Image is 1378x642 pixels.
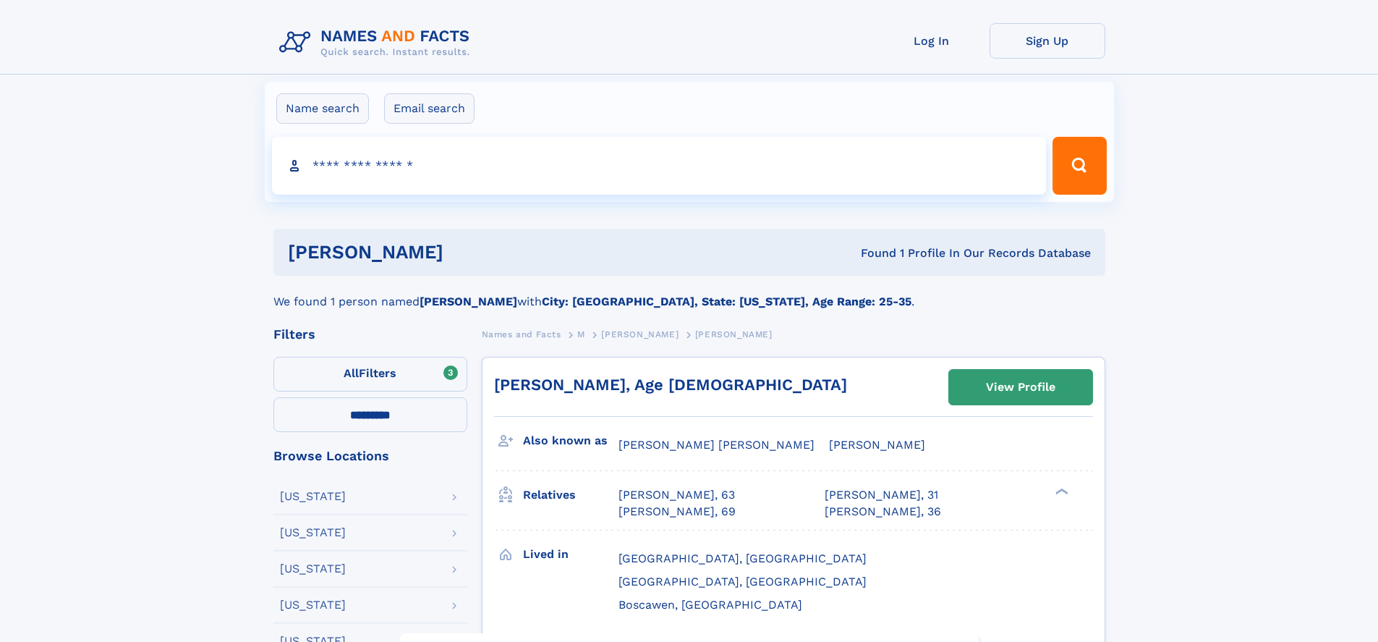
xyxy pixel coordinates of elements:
[273,23,482,62] img: Logo Names and Facts
[1052,487,1069,497] div: ❯
[523,542,618,567] h3: Lived in
[280,491,346,502] div: [US_STATE]
[542,295,911,308] b: City: [GEOGRAPHIC_DATA], State: [US_STATE], Age Range: 25-35
[494,376,847,394] a: [PERSON_NAME], Age [DEMOGRAPHIC_DATA]
[273,328,467,341] div: Filters
[990,23,1105,59] a: Sign Up
[601,325,679,343] a: [PERSON_NAME]
[874,23,990,59] a: Log In
[523,483,618,507] h3: Relatives
[1052,137,1106,195] button: Search Button
[618,438,815,452] span: [PERSON_NAME] [PERSON_NAME]
[273,276,1105,311] div: We found 1 person named with .
[280,527,346,538] div: [US_STATE]
[273,449,467,463] div: Browse Locations
[825,487,938,503] a: [PERSON_NAME], 31
[618,552,867,565] span: [GEOGRAPHIC_DATA], [GEOGRAPHIC_DATA]
[618,575,867,588] span: [GEOGRAPHIC_DATA], [GEOGRAPHIC_DATA]
[272,137,1047,195] input: search input
[618,504,736,520] a: [PERSON_NAME], 69
[523,428,618,453] h3: Also known as
[601,329,679,339] span: [PERSON_NAME]
[288,243,652,261] h1: [PERSON_NAME]
[344,366,359,380] span: All
[482,325,561,343] a: Names and Facts
[652,245,1091,261] div: Found 1 Profile In Our Records Database
[829,438,925,452] span: [PERSON_NAME]
[273,357,467,392] label: Filters
[618,598,802,612] span: Boscawen, [GEOGRAPHIC_DATA]
[577,329,585,339] span: M
[276,93,369,124] label: Name search
[280,599,346,611] div: [US_STATE]
[986,371,1055,404] div: View Profile
[695,329,773,339] span: [PERSON_NAME]
[825,504,941,520] a: [PERSON_NAME], 36
[420,295,517,308] b: [PERSON_NAME]
[618,487,735,503] a: [PERSON_NAME], 63
[949,370,1092,405] a: View Profile
[384,93,475,124] label: Email search
[280,563,346,575] div: [US_STATE]
[577,325,585,343] a: M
